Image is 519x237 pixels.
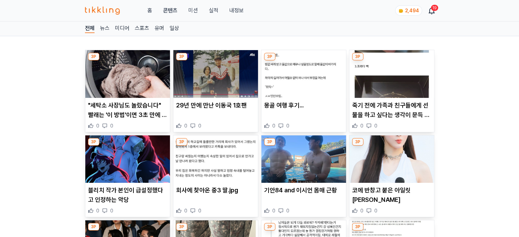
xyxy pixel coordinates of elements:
[352,53,363,60] div: 3P
[360,207,363,214] span: 0
[264,101,343,110] p: 몽골 여행 후기...
[405,8,419,13] span: 2,494
[264,223,275,231] div: 3P
[85,6,120,15] img: 티끌링
[349,50,434,132] div: 3P 죽기 전에 가족과 친구들에게 선물을 하고 싶다는 생각이 문득 들었다 죽기 전에 가족과 친구들에게 선물을 하고 싶다는 생각이 문득 들었다 0 0
[184,122,187,129] span: 0
[188,6,198,15] button: 미션
[176,186,255,195] p: 회사에 찾아온 중3 딸.jpg
[170,24,179,33] a: 일상
[349,50,434,98] img: 죽기 전에 가족과 친구들에게 선물을 하고 싶다는 생각이 문득 들었다
[173,135,258,218] div: 3P 회사에 찾아온 중3 딸.jpg 회사에 찾아온 중3 딸.jpg 0 0
[176,101,255,110] p: 29년 만에 만난 이동국 1호팬
[198,207,201,214] span: 0
[261,135,346,218] div: 3P 기안84 and 이시언 몸매 근황 기안84 and 이시언 몸매 근황 0 0
[173,135,258,183] img: 회사에 찾아온 중3 딸.jpg
[184,207,187,214] span: 0
[147,6,152,15] a: 홈
[374,122,377,129] span: 0
[360,122,363,129] span: 0
[198,122,201,129] span: 0
[88,186,167,205] p: 블리치 작가 본인이 급설정했다고 인정하는 악당
[374,207,377,214] span: 0
[261,50,346,132] div: 3P 몽골 여행 후기... 몽골 여행 후기... 0 0
[155,24,164,33] a: 유머
[173,50,258,98] img: 29년 만에 만난 이동국 1호팬
[163,6,177,15] a: 콘텐츠
[229,6,243,15] a: 내정보
[176,223,187,231] div: 3P
[352,101,431,120] p: 죽기 전에 가족과 친구들에게 선물을 하고 싶다는 생각이 문득 들었다
[85,135,170,183] img: 블리치 작가 본인이 급설정했다고 인정하는 악당
[395,5,421,16] a: coin 2,494
[264,186,343,195] p: 기안84 and 이시언 몸매 근황
[352,186,431,205] p: 코에 반창고 붙은 아일릿 [PERSON_NAME]
[115,24,129,33] a: 미디어
[398,8,404,14] img: coin
[349,135,434,218] div: 3P 코에 반창고 붙은 아일릿 박민주 코에 반창고 붙은 아일릿 [PERSON_NAME] 0 0
[352,223,363,231] div: 3P
[272,207,275,214] span: 0
[96,122,99,129] span: 0
[261,135,346,183] img: 기안84 and 이시언 몸매 근황
[176,138,187,146] div: 3P
[88,223,99,231] div: 3P
[173,50,258,132] div: 3P 29년 만에 만난 이동국 1호팬 29년 만에 만난 이동국 1호팬 0 0
[110,122,113,129] span: 0
[135,24,149,33] a: 스포츠
[88,101,167,120] p: "세탁소 사장님도 놀랐습니다" 빨래는 '이 방법'이면 3초 만에 새것으로 바뀝니다
[96,207,99,214] span: 0
[431,5,438,11] div: 19
[264,53,275,60] div: 3P
[110,207,113,214] span: 0
[349,135,434,183] img: 코에 반창고 붙은 아일릿 박민주
[176,53,187,60] div: 3P
[272,122,275,129] span: 0
[264,138,275,146] div: 3P
[88,138,99,146] div: 3P
[100,24,110,33] a: 뉴스
[286,122,289,129] span: 0
[88,53,99,60] div: 3P
[208,6,218,15] a: 실적
[85,50,170,132] div: 3P "세탁소 사장님도 놀랐습니다" 빨래는 '이 방법'이면 3초 만에 새것으로 바뀝니다 "세탁소 사장님도 놀랐습니다" 빨래는 '이 방법'이면 3초 만에 새것으로 바뀝니다 0 0
[261,50,346,98] img: 몽골 여행 후기...
[85,135,170,218] div: 3P 블리치 작가 본인이 급설정했다고 인정하는 악당 블리치 작가 본인이 급설정했다고 인정하는 악당 0 0
[429,6,434,15] a: 19
[85,50,170,98] img: "세탁소 사장님도 놀랐습니다" 빨래는 '이 방법'이면 3초 만에 새것으로 바뀝니다
[352,138,363,146] div: 3P
[85,24,95,33] a: 전체
[286,207,289,214] span: 0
